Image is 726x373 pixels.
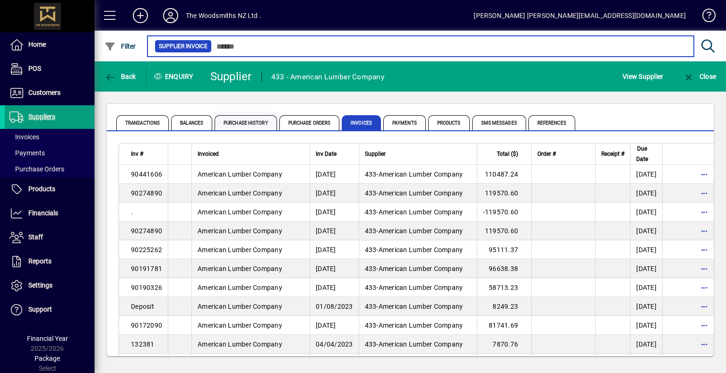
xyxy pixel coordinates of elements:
[28,257,52,265] span: Reports
[5,129,95,145] a: Invoices
[477,203,532,221] td: -119570.60
[477,316,532,335] td: 81741.69
[537,149,589,159] div: Order #
[116,115,169,130] span: Transactions
[28,65,41,72] span: POS
[379,189,463,197] span: American Lumber Company
[198,189,282,197] span: American Lumber Company
[365,303,377,310] span: 433
[198,246,282,254] span: American Lumber Company
[630,259,662,278] td: [DATE]
[131,170,162,178] span: 90441606
[5,274,95,297] a: Settings
[630,335,662,354] td: [DATE]
[359,335,477,354] td: -
[379,322,463,329] span: American Lumber Company
[359,354,477,373] td: -
[359,240,477,259] td: -
[310,335,359,354] td: 04/04/2023
[379,265,463,272] span: American Lumber Company
[683,73,716,80] span: Close
[310,278,359,297] td: [DATE]
[365,340,377,348] span: 433
[697,223,712,238] button: More options
[365,149,471,159] div: Supplier
[365,246,377,254] span: 433
[365,322,377,329] span: 433
[5,202,95,225] a: Financials
[198,340,282,348] span: American Lumber Company
[171,115,212,130] span: Balances
[697,337,712,352] button: More options
[310,316,359,335] td: [DATE]
[379,340,463,348] span: American Lumber Company
[310,221,359,240] td: [DATE]
[9,149,45,157] span: Payments
[365,284,377,291] span: 433
[131,149,143,159] span: Inv #
[5,161,95,177] a: Purchase Orders
[379,208,463,216] span: American Lumber Company
[310,354,359,373] td: [DATE]
[102,68,138,85] button: Back
[131,149,162,159] div: Inv #
[198,303,282,310] span: American Lumber Company
[215,115,277,130] span: Purchase History
[156,7,186,24] button: Profile
[359,203,477,221] td: -
[365,149,386,159] span: Supplier
[474,8,686,23] div: [PERSON_NAME] [PERSON_NAME][EMAIL_ADDRESS][DOMAIN_NAME]
[198,149,219,159] span: Invoiced
[622,69,663,84] span: View Supplier
[379,170,463,178] span: American Lumber Company
[28,41,46,48] span: Home
[477,184,532,203] td: 119570.60
[483,149,527,159] div: Total ($)
[102,38,138,55] button: Filter
[28,185,55,193] span: Products
[131,208,133,216] span: .
[537,149,556,159] span: Order #
[147,69,203,84] div: Enquiry
[528,115,575,130] span: References
[697,261,712,276] button: More options
[9,133,39,141] span: Invoices
[697,204,712,220] button: More options
[630,316,662,335] td: [DATE]
[697,242,712,257] button: More options
[630,221,662,240] td: [DATE]
[5,33,95,57] a: Home
[5,226,95,249] a: Staff
[472,115,526,130] span: SMS Messages
[28,281,52,289] span: Settings
[428,115,470,130] span: Products
[630,278,662,297] td: [DATE]
[131,227,162,235] span: 90274890
[5,81,95,105] a: Customers
[310,297,359,316] td: 01/08/2023
[310,259,359,278] td: [DATE]
[198,265,282,272] span: American Lumber Company
[186,8,261,23] div: The Woodsmiths NZ Ltd .
[630,184,662,203] td: [DATE]
[477,354,532,373] td: 83628.25
[359,165,477,184] td: -
[359,184,477,203] td: -
[131,322,162,329] span: 90172090
[365,265,377,272] span: 433
[359,297,477,316] td: -
[477,297,532,316] td: 8249.23
[159,42,207,51] span: Supplier Invoice
[5,298,95,322] a: Support
[630,240,662,259] td: [DATE]
[379,284,463,291] span: American Lumber Company
[27,335,68,342] span: Financial Year
[630,165,662,184] td: [DATE]
[365,227,377,235] span: 433
[5,250,95,273] a: Reports
[365,208,377,216] span: 433
[379,303,463,310] span: American Lumber Company
[697,356,712,371] button: More options
[636,144,657,164] div: Due Date
[104,42,136,50] span: Filter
